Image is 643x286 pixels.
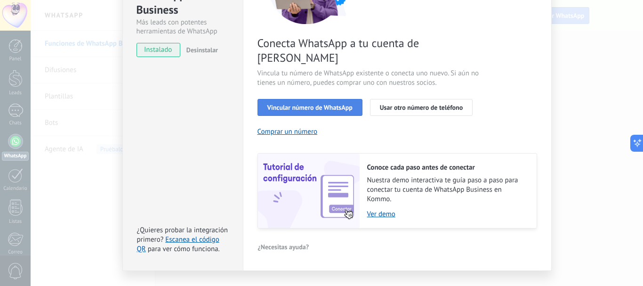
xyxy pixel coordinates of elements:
div: Más leads con potentes herramientas de WhatsApp [137,18,229,36]
a: Escanea el código QR [137,235,219,253]
span: Vincula tu número de WhatsApp existente o conecta uno nuevo. Si aún no tienes un número, puedes c... [257,69,482,88]
span: Vincular número de WhatsApp [267,104,353,111]
span: Usar otro número de teléfono [380,104,463,111]
span: ¿Necesitas ayuda? [258,244,309,250]
span: instalado [137,43,180,57]
span: Conecta WhatsApp a tu cuenta de [PERSON_NAME] [257,36,482,65]
a: Ver demo [367,210,527,219]
span: Nuestra demo interactiva te guía paso a paso para conectar tu cuenta de WhatsApp Business en Kommo. [367,176,527,204]
span: para ver cómo funciona. [148,245,220,253]
button: Comprar un número [257,127,318,136]
button: Vincular número de WhatsApp [257,99,362,116]
span: Desinstalar [186,46,218,54]
button: Desinstalar [183,43,218,57]
button: ¿Necesitas ayuda? [257,240,310,254]
button: Usar otro número de teléfono [370,99,473,116]
h2: Conoce cada paso antes de conectar [367,163,527,172]
span: ¿Quieres probar la integración primero? [137,226,228,244]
